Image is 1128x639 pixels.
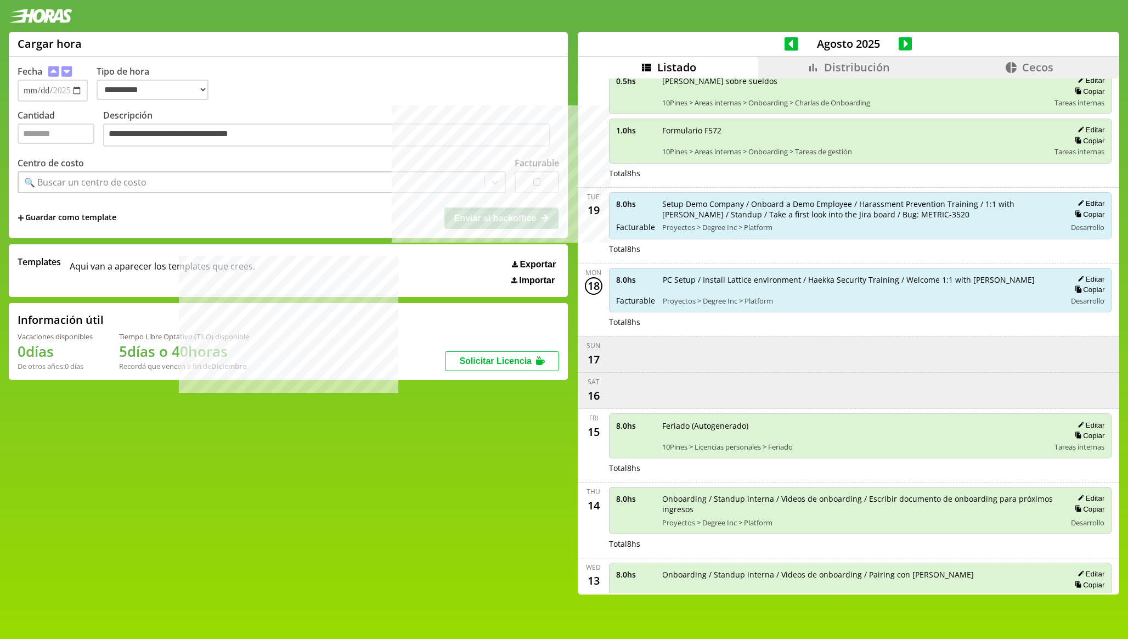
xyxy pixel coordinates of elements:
[519,276,555,285] span: Importar
[18,332,93,341] div: Vacaciones disponibles
[609,168,1112,178] div: Total 8 hs
[1071,296,1104,306] span: Desarrollo
[1074,199,1104,208] button: Editar
[662,147,1047,156] span: 10Pines > Areas internas > Onboarding > Tareas de gestión
[1071,505,1104,514] button: Copiar
[586,341,600,350] div: Sun
[18,65,42,77] label: Fecha
[616,295,655,306] span: Facturable
[97,65,217,102] label: Tipo de hora
[616,274,655,285] span: 8.0 hs
[585,572,602,590] div: 13
[578,79,1119,593] div: scrollable content
[1071,285,1104,294] button: Copiar
[1071,580,1104,590] button: Copiar
[609,244,1112,254] div: Total 8 hs
[585,268,601,277] div: Mon
[798,36,899,51] span: Agosto 2025
[1071,210,1104,219] button: Copiar
[588,377,600,386] div: Sat
[662,591,1059,601] span: Proyectos > Degree Inc > Platform
[663,296,1059,306] span: Proyectos > Degree Inc > Platform
[119,332,249,341] div: Tiempo Libre Optativo (TiLO) disponible
[616,569,655,580] span: 8.0 hs
[585,496,602,514] div: 14
[586,487,600,496] div: Thu
[662,518,1059,528] span: Proyectos > Degree Inc > Platform
[585,423,602,440] div: 15
[662,98,1047,108] span: 10Pines > Areas internas > Onboarding > Charlas de Onboarding
[1071,87,1104,96] button: Copiar
[18,124,94,144] input: Cantidad
[18,256,61,268] span: Templates
[616,199,655,209] span: 8.0 hs
[662,569,1059,580] span: Onboarding / Standup interna / Videos de onboarding / Pairing con [PERSON_NAME]
[18,212,24,224] span: +
[657,60,696,75] span: Listado
[70,256,255,285] span: Aqui van a aparecer los templates que crees.
[1074,76,1104,85] button: Editar
[1074,125,1104,134] button: Editar
[18,361,93,371] div: De otros años: 0 días
[662,494,1059,514] span: Onboarding / Standup interna / Videos de onboarding / Escribir documento de onboarding para próxi...
[520,260,556,270] span: Exportar
[609,463,1112,473] div: Total 8 hs
[1022,60,1053,75] span: Cecos
[585,350,602,368] div: 17
[585,386,602,404] div: 16
[18,341,93,361] h1: 0 días
[585,201,602,219] div: 19
[515,157,559,169] label: Facturable
[18,212,116,224] span: +Guardar como template
[1074,274,1104,284] button: Editar
[18,312,104,327] h2: Información útil
[18,109,103,149] label: Cantidad
[1071,222,1104,232] span: Desarrollo
[18,157,84,169] label: Centro de costo
[445,351,559,371] button: Solicitar Licencia
[1054,442,1104,452] span: Tareas internas
[97,80,208,100] select: Tipo de hora
[119,341,249,361] h1: 5 días o 40 horas
[211,361,246,371] b: Diciembre
[1071,431,1104,440] button: Copiar
[1074,494,1104,503] button: Editar
[662,222,1059,232] span: Proyectos > Degree Inc > Platform
[616,222,655,232] span: Facturable
[24,176,146,188] div: 🔍 Buscar un centro de costo
[609,317,1112,327] div: Total 8 hs
[662,421,1047,431] span: Feriado (Autogenerado)
[587,192,600,201] div: Tue
[1054,98,1104,108] span: Tareas internas
[662,442,1047,452] span: 10Pines > Licencias personales > Feriado
[1074,421,1104,430] button: Editar
[1054,147,1104,156] span: Tareas internas
[824,60,890,75] span: Distribución
[1071,591,1104,601] span: Desarrollo
[1071,136,1104,145] button: Copiar
[459,356,532,366] span: Solicitar Licencia
[18,36,82,51] h1: Cargar hora
[662,199,1059,220] span: Setup Demo Company / Onboard a Demo Employee / Harassment Prevention Training / 1:1 with [PERSON_...
[616,494,655,504] span: 8.0 hs
[103,109,559,149] label: Descripción
[609,539,1112,549] div: Total 8 hs
[9,9,72,23] img: logotipo
[616,421,655,431] span: 8.0 hs
[589,413,598,423] div: Fri
[662,125,1047,136] span: Formulario F572
[1071,518,1104,528] span: Desarrollo
[586,563,601,572] div: Wed
[616,125,655,136] span: 1.0 hs
[119,361,249,371] div: Recordá que vencen a fin de
[616,76,655,86] span: 0.5 hs
[103,124,550,147] textarea: Descripción
[662,76,1047,86] span: [PERSON_NAME] sobre sueldos
[1074,569,1104,579] button: Editar
[663,274,1059,285] span: PC Setup / Install Lattice environment / Haekka Security Training / Welcome 1:1 with [PERSON_NAME]
[585,277,602,295] div: 18
[509,259,559,270] button: Exportar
